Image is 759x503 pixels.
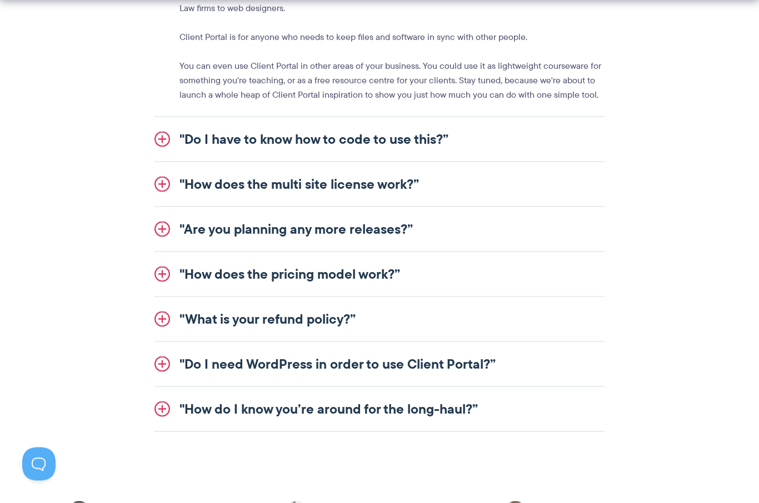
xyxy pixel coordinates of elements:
a: "Do I need WordPress in order to use Client Portal?” [154,342,605,386]
iframe: Toggle Customer Support [22,447,56,481]
a: "How does the pricing model work?” [154,252,605,296]
a: "What is your refund policy?” [154,297,605,341]
p: You can even use Client Portal in other areas of your business. You could use it as lightweight c... [179,59,605,102]
a: "How does the multi site license work?” [154,162,605,207]
a: "How do I know you’re around for the long-haul?” [154,387,605,431]
a: "Are you planning any more releases?” [154,207,605,251]
a: "Do I have to know how to code to use this?” [154,117,605,162]
p: Client Portal is for anyone who needs to keep files and software in sync with other people. [179,30,605,44]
